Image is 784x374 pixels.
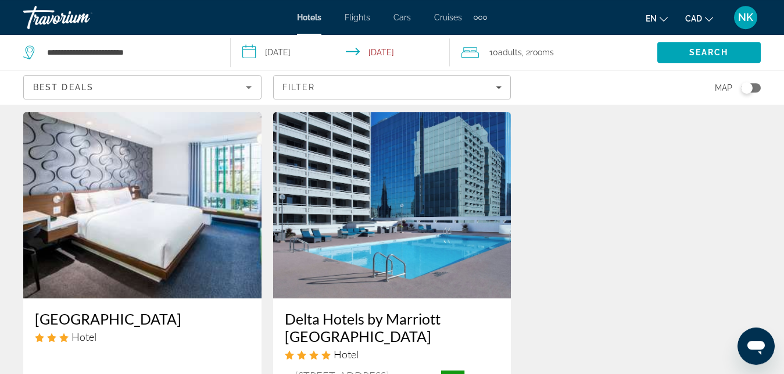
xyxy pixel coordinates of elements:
[685,10,713,27] button: Change currency
[273,75,511,99] button: Filters
[685,14,702,23] span: CAD
[715,80,732,96] span: Map
[530,48,554,57] span: rooms
[689,48,729,57] span: Search
[71,330,96,343] span: Hotel
[33,80,252,94] mat-select: Sort by
[23,2,139,33] a: Travorium
[450,35,657,70] button: Travelers: 10 adults, 0 children
[646,10,668,27] button: Change language
[657,42,761,63] button: Search
[393,13,411,22] a: Cars
[297,13,321,22] a: Hotels
[738,327,775,365] iframe: Button to launch messaging window
[282,83,316,92] span: Filter
[345,13,370,22] a: Flights
[285,348,500,361] div: 4 star Hotel
[46,44,213,61] input: Search hotel destination
[738,12,753,23] span: NK
[498,48,522,57] span: Adults
[334,348,359,361] span: Hotel
[489,44,522,60] span: 10
[522,44,554,60] span: , 2
[285,310,500,345] a: Delta Hotels by Marriott [GEOGRAPHIC_DATA]
[731,5,761,30] button: User Menu
[646,14,657,23] span: en
[273,112,511,298] img: Delta Hotels by Marriott Winnipeg
[231,35,450,70] button: Select check in and out date
[474,8,487,27] button: Extra navigation items
[732,83,761,93] button: Toggle map
[35,330,250,343] div: 3 star Hotel
[33,83,94,92] span: Best Deals
[23,112,262,298] img: Mere Hotel
[434,13,462,22] a: Cruises
[35,310,250,327] a: [GEOGRAPHIC_DATA]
